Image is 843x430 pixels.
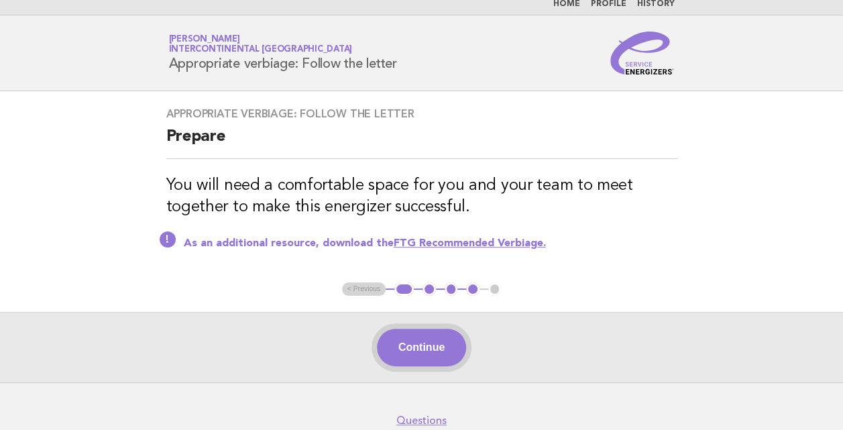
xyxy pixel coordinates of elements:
a: Questions [396,414,447,427]
img: Service Energizers [610,32,675,74]
button: 2 [423,282,436,296]
a: FTG Recommended Verbiage. [394,238,546,249]
button: 4 [466,282,480,296]
h3: Appropriate verbiage: Follow the letter [166,107,677,121]
a: [PERSON_NAME]InterContinental [GEOGRAPHIC_DATA] [169,35,353,54]
h2: Prepare [166,126,677,159]
p: As an additional resource, download the [184,237,677,250]
h3: You will need a comfortable space for you and your team to meet together to make this energizer s... [166,175,677,218]
span: InterContinental [GEOGRAPHIC_DATA] [169,46,353,54]
button: 1 [394,282,414,296]
h1: Appropriate verbiage: Follow the letter [169,36,397,70]
button: Continue [377,329,466,366]
button: 3 [445,282,458,296]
